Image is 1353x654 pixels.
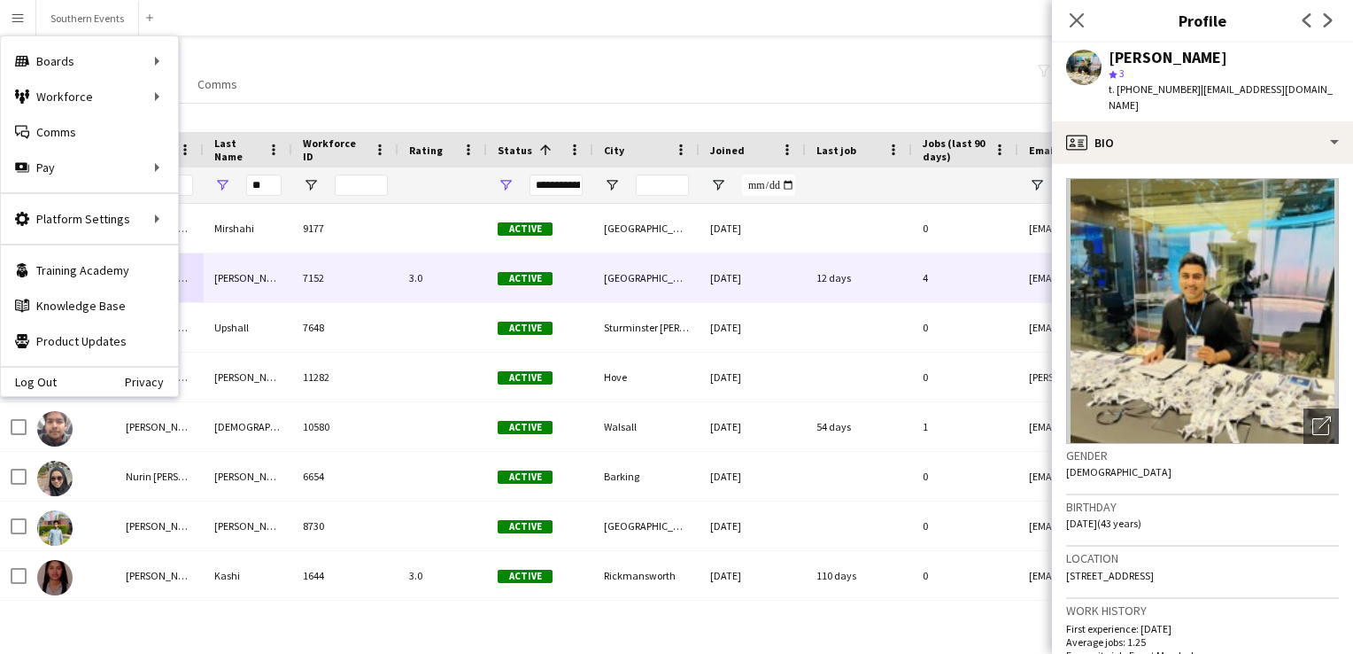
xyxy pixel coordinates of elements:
div: Platform Settings [1,201,178,237]
span: Jobs (last 90 days) [923,136,986,163]
div: [DATE] [700,502,806,550]
div: Bio [1052,121,1353,164]
span: Workforce ID [303,136,367,163]
span: Active [498,570,553,583]
div: 10580 [292,402,398,451]
img: Crew avatar or photo [1066,178,1339,444]
span: Last Name [214,136,260,163]
div: [DATE] [700,452,806,501]
h3: Profile [1052,9,1353,32]
div: [PERSON_NAME] [204,601,292,650]
span: Status [498,144,532,157]
div: 110 days [806,551,912,600]
a: Log Out [1,375,57,389]
div: [PERSON_NAME] [115,551,204,600]
div: [DATE] [700,402,806,451]
input: City Filter Input [636,175,689,196]
div: Boards [1,43,178,79]
div: [PERSON_NAME] [PERSON_NAME] [115,502,204,550]
span: Active [498,520,553,533]
div: Sturminster [PERSON_NAME] [593,303,700,352]
div: 1644 [292,551,398,600]
div: [PERSON_NAME] [1109,50,1227,66]
div: [PERSON_NAME] [204,452,292,501]
div: [DATE] [700,204,806,253]
div: Hove [593,353,700,401]
a: Product Updates [1,323,178,359]
img: Trishali Annappa Kashi [37,560,73,596]
a: Knowledge Base [1,288,178,323]
div: [PERSON_NAME] [115,402,204,451]
div: Upshall [204,303,292,352]
div: Walsall [593,402,700,451]
a: Comms [190,73,244,96]
div: [PERSON_NAME] [204,502,292,550]
div: 0 [912,303,1018,352]
span: [DEMOGRAPHIC_DATA] [1066,465,1171,479]
span: Rating [409,144,443,157]
span: Joined [710,144,745,157]
div: 7152 [292,253,398,302]
span: Email [1029,144,1057,157]
div: [DATE] [700,253,806,302]
button: Southern Events [36,1,139,35]
span: Active [498,272,553,285]
div: [DEMOGRAPHIC_DATA] [204,402,292,451]
span: Active [498,421,553,434]
div: Workforce [1,79,178,114]
button: Open Filter Menu [303,177,319,193]
div: 8730 [292,502,398,550]
div: 0 [912,601,1018,650]
span: Active [498,222,553,236]
a: Privacy [125,375,178,389]
span: City [604,144,624,157]
span: [STREET_ADDRESS] [1066,569,1154,582]
img: Syed Ali Sher Hashmi [37,510,73,546]
span: Active [498,471,553,484]
div: Templecombe [593,601,700,650]
div: [DATE] [700,353,806,401]
div: 7648 [292,303,398,352]
div: 54 days [806,402,912,451]
div: [GEOGRAPHIC_DATA] [593,253,700,302]
h3: Work history [1066,603,1339,619]
div: 4 [912,253,1018,302]
input: Joined Filter Input [742,175,795,196]
button: Open Filter Menu [1029,177,1045,193]
button: Open Filter Menu [498,177,514,193]
div: 1 [912,402,1018,451]
span: [DATE] (43 years) [1066,517,1141,530]
div: [GEOGRAPHIC_DATA] [593,204,700,253]
div: Nurin [PERSON_NAME] [115,452,204,501]
div: Mirshahi [204,204,292,253]
div: 0 [912,452,1018,501]
div: [PERSON_NAME] [204,253,292,302]
div: [DATE] [700,601,806,650]
span: | [EMAIL_ADDRESS][DOMAIN_NAME] [1109,82,1333,112]
div: 7664 [292,601,398,650]
span: Active [498,371,553,385]
button: Open Filter Menu [710,177,726,193]
h3: Location [1066,550,1339,566]
img: Md Khalid Shaifullah [37,411,73,447]
input: Workforce ID Filter Input [335,175,388,196]
p: Average jobs: 1.25 [1066,635,1339,649]
input: Last Name Filter Input [246,175,282,196]
div: [DATE] [700,551,806,600]
div: 6654 [292,452,398,501]
img: Nurin Alifah Amani Binti Shah Bina [37,461,73,496]
div: 0 [912,502,1018,550]
div: Open photos pop-in [1303,409,1339,444]
div: 12 days [806,253,912,302]
div: [PERSON_NAME] [204,353,292,401]
p: First experience: [DATE] [1066,622,1339,635]
span: 3 [1119,66,1125,80]
div: 0 [912,551,1018,600]
button: Open Filter Menu [214,177,230,193]
div: Barking [593,452,700,501]
h3: Birthday [1066,499,1339,515]
div: Rickmansworth [593,551,700,600]
span: Last job [816,144,856,157]
div: 9177 [292,204,398,253]
div: [PERSON_NAME] [115,601,204,650]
